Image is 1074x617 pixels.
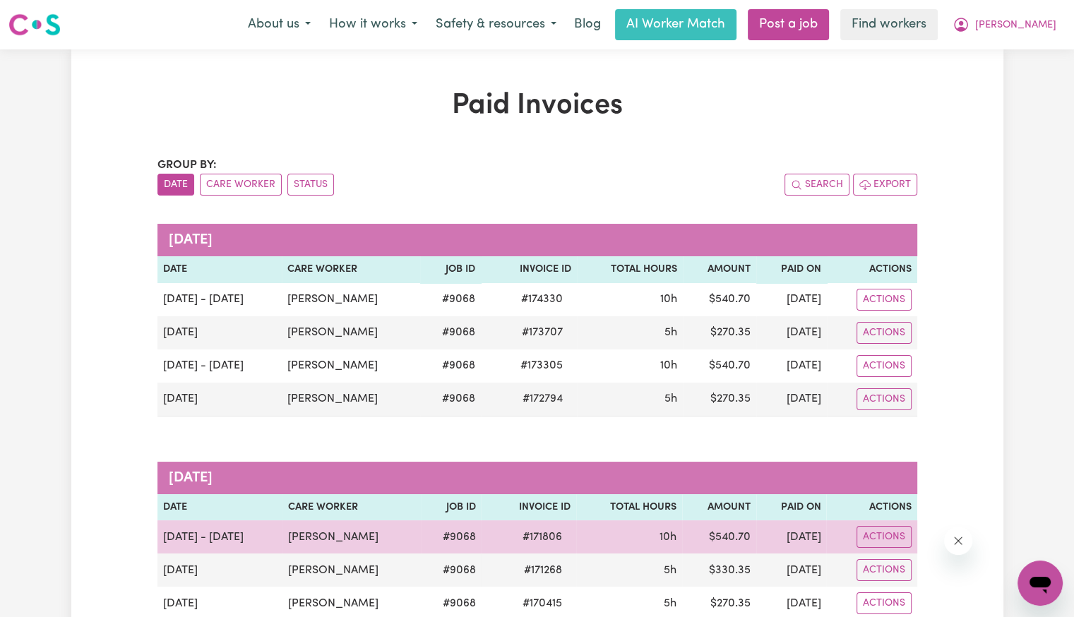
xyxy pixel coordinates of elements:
th: Date [157,494,282,521]
button: Actions [857,526,912,548]
span: # 170415 [514,595,571,612]
button: Actions [857,559,912,581]
td: # 9068 [421,553,482,587]
button: Actions [857,322,912,344]
td: [DATE] - [DATE] [157,283,282,316]
span: 5 hours [664,327,677,338]
th: Care Worker [282,256,420,283]
th: Care Worker [282,494,421,521]
button: sort invoices by paid status [287,174,334,196]
th: Actions [826,494,917,521]
span: 5 hours [664,565,676,576]
span: # 171268 [515,562,571,579]
td: [DATE] [157,553,282,587]
td: # 9068 [420,349,481,383]
th: Job ID [420,256,481,283]
th: Invoice ID [481,256,577,283]
td: [DATE] [756,383,826,417]
span: 5 hours [664,598,676,609]
td: [DATE] [756,349,826,383]
th: Total Hours [577,256,683,283]
a: Blog [566,9,609,40]
span: Group by: [157,160,217,171]
td: # 9068 [420,283,481,316]
td: # 9068 [421,520,482,553]
th: Paid On [756,256,826,283]
th: Actions [827,256,917,283]
span: 10 hours [660,532,676,543]
span: 10 hours [660,294,677,305]
span: # 172794 [514,390,571,407]
iframe: Button to launch messaging window [1018,561,1063,606]
caption: [DATE] [157,462,917,494]
td: [DATE] [756,520,826,553]
button: Actions [857,388,912,410]
a: Find workers [840,9,938,40]
th: Amount [682,494,756,521]
span: 5 hours [664,393,677,405]
td: $ 540.70 [683,349,757,383]
td: $ 540.70 [683,283,757,316]
button: Safety & resources [426,10,566,40]
span: # 174330 [513,291,571,308]
button: sort invoices by date [157,174,194,196]
button: Actions [857,355,912,377]
a: Careseekers logo [8,8,61,41]
img: Careseekers logo [8,12,61,37]
button: Actions [857,289,912,311]
th: Amount [683,256,757,283]
span: Need any help? [8,10,85,21]
td: $ 270.35 [683,316,757,349]
td: [PERSON_NAME] [282,316,420,349]
td: [PERSON_NAME] [282,383,420,417]
span: # 171806 [514,529,571,546]
span: 10 hours [660,360,677,371]
button: How it works [320,10,426,40]
span: # 173305 [512,357,571,374]
td: $ 540.70 [682,520,756,553]
td: # 9068 [420,316,481,349]
span: # 173707 [513,324,571,341]
td: [DATE] [756,283,826,316]
td: [DATE] - [DATE] [157,520,282,553]
th: Job ID [421,494,482,521]
td: # 9068 [420,383,481,417]
button: My Account [943,10,1066,40]
th: Date [157,256,282,283]
td: [PERSON_NAME] [282,349,420,383]
button: About us [239,10,320,40]
span: [PERSON_NAME] [975,18,1056,33]
td: [DATE] [157,383,282,417]
th: Total Hours [576,494,682,521]
button: sort invoices by care worker [200,174,282,196]
td: [PERSON_NAME] [282,520,421,553]
button: Export [853,174,917,196]
th: Invoice ID [481,494,576,521]
caption: [DATE] [157,224,917,256]
td: $ 270.35 [683,383,757,417]
td: [DATE] [756,316,826,349]
button: Actions [857,592,912,614]
a: Post a job [748,9,829,40]
h1: Paid Invoices [157,89,917,123]
td: [PERSON_NAME] [282,553,421,587]
th: Paid On [756,494,826,521]
td: [PERSON_NAME] [282,283,420,316]
a: AI Worker Match [615,9,736,40]
td: [DATE] - [DATE] [157,349,282,383]
td: [DATE] [157,316,282,349]
td: $ 330.35 [682,553,756,587]
button: Search [784,174,849,196]
iframe: Close message [944,527,972,555]
td: [DATE] [756,553,826,587]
